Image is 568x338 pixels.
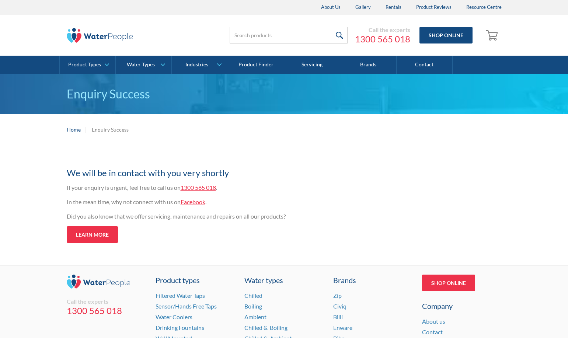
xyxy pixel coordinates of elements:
[284,56,340,74] a: Servicing
[244,275,324,286] a: Water types
[355,34,410,45] a: 1300 565 018
[333,303,346,310] a: Civiq
[181,198,205,205] a: Facebook
[333,324,352,331] a: Enware
[67,183,354,192] p: If your enquiry is urgent, feel free to call us on .
[228,56,284,74] a: Product Finder
[484,27,502,44] a: Open cart
[67,298,146,305] div: Call the experts
[422,318,445,325] a: About us
[333,313,343,320] a: Billi
[67,28,133,43] img: The Water People
[67,198,354,206] p: In the mean time, why not connect with us on .
[244,324,288,331] a: Chilled & Boiling
[67,226,118,243] a: Learn more
[156,292,205,299] a: Filtered Water Taps
[486,29,500,41] img: shopping cart
[185,62,208,68] div: Industries
[181,184,216,191] a: 1300 565 018
[333,275,413,286] div: Brands
[116,56,171,74] a: Water Types
[67,166,354,180] h2: We will be in contact with you very shortly
[84,125,88,134] div: |
[422,300,502,311] div: Company
[68,62,101,68] div: Product Types
[67,153,354,163] h1: Thank you for your enquiry
[230,27,348,43] input: Search products
[156,313,192,320] a: Water Coolers
[333,292,342,299] a: Zip
[244,303,262,310] a: Boiling
[92,126,129,133] div: Enquiry Success
[67,305,146,316] a: 1300 565 018
[244,313,266,320] a: Ambient
[156,324,204,331] a: Drinking Fountains
[127,62,155,68] div: Water Types
[156,303,217,310] a: Sensor/Hands Free Taps
[422,328,443,335] a: Contact
[172,56,227,74] a: Industries
[60,56,115,74] a: Product Types
[355,26,410,34] div: Call the experts
[419,27,473,43] a: Shop Online
[397,56,453,74] a: Contact
[67,85,502,103] p: Enquiry Success
[67,212,354,221] p: Did you also know that we offer servicing, maintenance and repairs on all our products?
[67,126,81,133] a: Home
[244,292,262,299] a: Chilled
[340,56,396,74] a: Brands
[156,275,235,286] a: Product types
[422,275,475,291] a: Shop Online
